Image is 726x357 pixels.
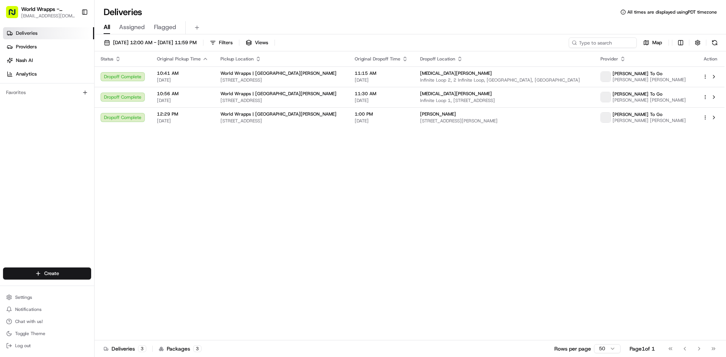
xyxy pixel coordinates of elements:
[21,13,75,19] button: [EMAIL_ADDRESS][DOMAIN_NAME]
[157,70,208,76] span: 10:41 AM
[220,56,254,62] span: Pickup Location
[613,91,662,97] span: [PERSON_NAME] To Go
[3,328,91,339] button: Toggle Theme
[104,345,146,352] div: Deliveries
[101,37,200,48] button: [DATE] 12:00 AM - [DATE] 11:59 PM
[3,292,91,303] button: Settings
[157,111,208,117] span: 12:29 PM
[630,345,655,352] div: Page 1 of 1
[709,37,720,48] button: Refresh
[627,9,717,15] span: All times are displayed using PDT timezone
[16,43,37,50] span: Providers
[193,345,202,352] div: 3
[355,91,408,97] span: 11:30 AM
[3,87,91,99] div: Favorites
[220,70,337,76] span: World Wrapps | [GEOGRAPHIC_DATA][PERSON_NAME]
[355,77,408,83] span: [DATE]
[157,77,208,83] span: [DATE]
[220,77,343,83] span: [STREET_ADDRESS]
[420,70,492,76] span: [MEDICAL_DATA][PERSON_NAME]
[3,304,91,315] button: Notifications
[157,56,201,62] span: Original Pickup Time
[15,343,31,349] span: Log out
[420,97,588,104] span: Infinite Loop 1, [STREET_ADDRESS]
[3,41,94,53] a: Providers
[703,56,718,62] div: Action
[219,39,233,46] span: Filters
[220,111,337,117] span: World Wrapps | [GEOGRAPHIC_DATA][PERSON_NAME]
[15,306,42,312] span: Notifications
[613,97,686,103] span: [PERSON_NAME] [PERSON_NAME]
[159,345,202,352] div: Packages
[613,117,686,124] span: [PERSON_NAME] [PERSON_NAME]
[15,294,32,300] span: Settings
[355,111,408,117] span: 1:00 PM
[157,91,208,97] span: 10:56 AM
[554,345,591,352] p: Rows per page
[600,56,618,62] span: Provider
[15,318,43,325] span: Chat with us!
[355,97,408,104] span: [DATE]
[16,57,33,64] span: Nash AI
[3,68,94,80] a: Analytics
[3,340,91,351] button: Log out
[220,91,337,97] span: World Wrapps | [GEOGRAPHIC_DATA][PERSON_NAME]
[640,37,665,48] button: Map
[44,270,59,277] span: Create
[355,56,400,62] span: Original Dropoff Time
[3,316,91,327] button: Chat with us!
[220,118,343,124] span: [STREET_ADDRESS]
[119,23,145,32] span: Assigned
[613,111,662,117] span: [PERSON_NAME] To Go
[355,118,408,124] span: [DATE]
[3,3,78,21] button: World Wrapps - [PERSON_NAME][EMAIL_ADDRESS][DOMAIN_NAME]
[113,39,197,46] span: [DATE] 12:00 AM - [DATE] 11:59 PM
[3,267,91,280] button: Create
[16,30,37,37] span: Deliveries
[3,54,94,66] a: Nash AI
[420,111,456,117] span: [PERSON_NAME]
[101,56,113,62] span: Status
[104,23,110,32] span: All
[104,6,142,18] h1: Deliveries
[21,5,75,13] button: World Wrapps - [PERSON_NAME]
[420,56,455,62] span: Dropoff Location
[157,97,208,104] span: [DATE]
[420,77,588,83] span: Infinite Loop 2, 2 Infinite Loop, [GEOGRAPHIC_DATA], [GEOGRAPHIC_DATA]
[206,37,236,48] button: Filters
[613,71,662,77] span: [PERSON_NAME] To Go
[154,23,176,32] span: Flagged
[355,70,408,76] span: 11:15 AM
[652,39,662,46] span: Map
[15,331,45,337] span: Toggle Theme
[569,37,637,48] input: Type to search
[255,39,268,46] span: Views
[613,77,686,83] span: [PERSON_NAME] [PERSON_NAME]
[138,345,146,352] div: 3
[3,27,94,39] a: Deliveries
[420,91,492,97] span: [MEDICAL_DATA][PERSON_NAME]
[242,37,271,48] button: Views
[420,118,588,124] span: [STREET_ADDRESS][PERSON_NAME]
[157,118,208,124] span: [DATE]
[220,97,343,104] span: [STREET_ADDRESS]
[16,71,37,77] span: Analytics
